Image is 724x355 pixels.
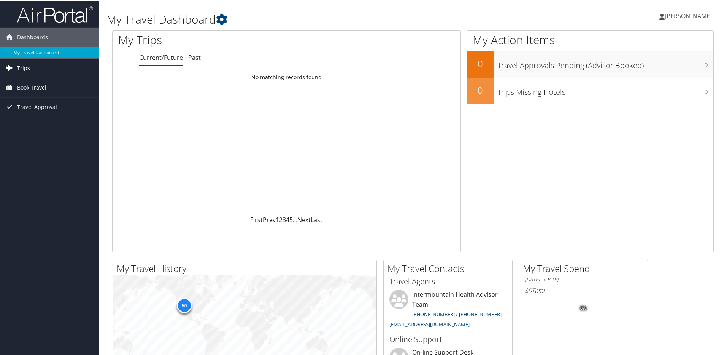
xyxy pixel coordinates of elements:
a: Prev [263,215,276,223]
a: Last [311,215,322,223]
h1: My Trips [118,31,310,47]
a: Next [297,215,311,223]
h2: My Travel Spend [523,261,648,274]
a: [EMAIL_ADDRESS][DOMAIN_NAME] [389,320,470,327]
span: Book Travel [17,77,46,96]
a: First [250,215,263,223]
a: 2 [279,215,283,223]
a: 0Trips Missing Hotels [467,77,713,104]
h2: My Travel History [117,261,376,274]
a: 5 [289,215,293,223]
li: Intermountain Health Advisor Team [386,289,510,330]
span: Trips [17,58,30,77]
a: [PERSON_NAME] [659,4,719,27]
span: … [293,215,297,223]
a: [PHONE_NUMBER] / [PHONE_NUMBER] [412,310,502,317]
span: [PERSON_NAME] [665,11,712,19]
a: 3 [283,215,286,223]
h2: 0 [467,83,494,96]
a: 0Travel Approvals Pending (Advisor Booked) [467,50,713,77]
tspan: 0% [580,305,586,310]
span: Travel Approval [17,97,57,116]
a: Past [188,53,201,61]
h1: My Action Items [467,31,713,47]
h3: Online Support [389,333,506,344]
span: $0 [525,286,532,294]
h1: My Travel Dashboard [106,11,515,27]
a: Current/Future [139,53,183,61]
a: 1 [276,215,279,223]
span: Dashboards [17,27,48,46]
h3: Trips Missing Hotels [497,82,713,97]
h3: Travel Agents [389,275,506,286]
h6: Total [525,286,642,294]
h2: My Travel Contacts [387,261,512,274]
h3: Travel Approvals Pending (Advisor Booked) [497,56,713,70]
img: airportal-logo.png [17,5,93,23]
td: No matching records found [113,70,460,83]
h2: 0 [467,56,494,69]
a: 4 [286,215,289,223]
div: 50 [176,297,192,312]
h6: [DATE] - [DATE] [525,275,642,283]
